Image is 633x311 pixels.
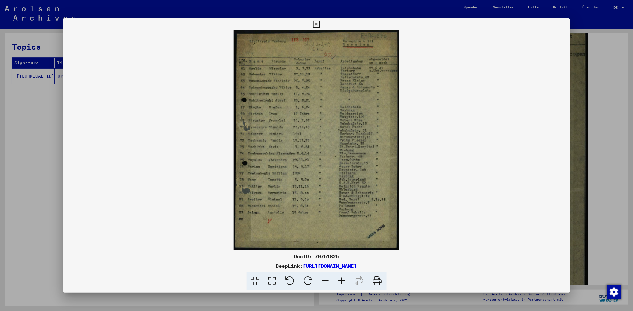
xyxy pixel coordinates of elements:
img: 001.jpg [63,30,570,250]
div: DocID: 70751825 [63,253,570,260]
a: [URL][DOMAIN_NAME] [303,263,357,269]
div: DeepLink: [63,262,570,270]
img: Zustimmung ändern [607,285,621,299]
div: Zustimmung ändern [607,285,621,299]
